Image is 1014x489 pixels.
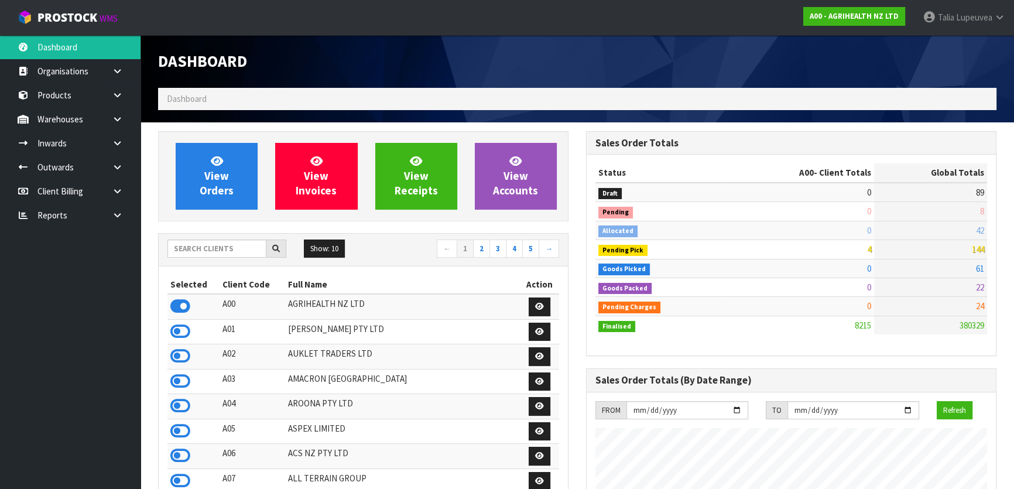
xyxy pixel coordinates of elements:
th: Action [520,275,559,294]
span: Dashboard [167,93,207,104]
span: ProStock [37,10,97,25]
span: Draft [598,188,622,200]
a: ViewReceipts [375,143,457,210]
input: Search clients [167,240,266,258]
span: 89 [976,187,984,198]
span: 22 [976,282,984,293]
a: 5 [522,240,539,258]
td: A00 [220,294,285,319]
nav: Page navigation [372,240,560,260]
th: Selected [167,275,220,294]
strong: A00 - AGRIHEALTH NZ LTD [810,11,899,21]
span: Talia [938,12,954,23]
td: A04 [220,394,285,419]
td: A03 [220,369,285,394]
td: AROONA PTY LTD [285,394,520,419]
a: → [539,240,559,258]
span: 4 [867,244,871,255]
img: cube-alt.png [18,10,32,25]
span: View Invoices [296,154,337,198]
a: ViewInvoices [275,143,357,210]
td: AMACRON [GEOGRAPHIC_DATA] [285,369,520,394]
span: View Receipts [395,154,438,198]
a: ViewAccounts [475,143,557,210]
span: 0 [867,300,871,312]
span: 0 [867,282,871,293]
a: ViewOrders [176,143,258,210]
td: A01 [220,319,285,344]
span: 0 [867,187,871,198]
span: 8215 [855,320,871,331]
td: AUKLET TRADERS LTD [285,344,520,370]
a: 4 [506,240,523,258]
span: Allocated [598,225,638,237]
a: ← [437,240,457,258]
span: A00 [799,167,814,178]
h3: Sales Order Totals (By Date Range) [595,375,987,386]
small: WMS [100,13,118,24]
span: 0 [867,206,871,217]
span: 42 [976,225,984,236]
span: 380329 [960,320,984,331]
a: A00 - AGRIHEALTH NZ LTD [803,7,905,26]
span: 8 [980,206,984,217]
span: Pending [598,207,633,218]
span: 144 [972,244,984,255]
td: A06 [220,444,285,469]
span: Pending Charges [598,302,660,313]
span: Dashboard [158,51,247,71]
td: ACS NZ PTY LTD [285,444,520,469]
span: Goods Packed [598,283,652,295]
a: 1 [457,240,474,258]
span: Pending Pick [598,245,648,257]
span: 24 [976,300,984,312]
span: Goods Picked [598,264,650,275]
td: A02 [220,344,285,370]
span: 0 [867,263,871,274]
th: Status [595,163,725,182]
span: View Accounts [493,154,538,198]
a: 2 [473,240,490,258]
span: Lupeuvea [956,12,992,23]
th: Client Code [220,275,285,294]
button: Refresh [937,401,972,420]
th: - Client Totals [725,163,874,182]
th: Global Totals [874,163,987,182]
span: 0 [867,225,871,236]
h3: Sales Order Totals [595,138,987,149]
th: Full Name [285,275,520,294]
td: ASPEX LIMITED [285,419,520,444]
td: [PERSON_NAME] PTY LTD [285,319,520,344]
a: 3 [489,240,506,258]
button: Show: 10 [304,240,345,258]
span: 61 [976,263,984,274]
span: Finalised [598,321,635,333]
div: FROM [595,401,626,420]
span: View Orders [200,154,234,198]
div: TO [766,401,787,420]
td: A05 [220,419,285,444]
td: AGRIHEALTH NZ LTD [285,294,520,319]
